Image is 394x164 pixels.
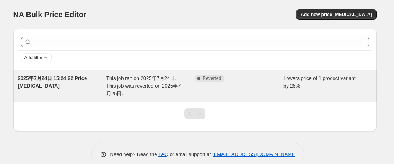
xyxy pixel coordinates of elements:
[168,151,212,157] span: or email support at
[158,151,168,157] a: FAQ
[24,55,42,61] span: Add filter
[301,11,372,18] span: Add new price [MEDICAL_DATA]
[212,151,296,157] a: [EMAIL_ADDRESS][DOMAIN_NAME]
[184,108,205,119] nav: Pagination
[21,53,52,62] button: Add filter
[13,10,86,19] span: NA Bulk Price Editor
[296,9,376,20] button: Add new price [MEDICAL_DATA]
[18,75,87,89] span: 2025年7月24日 15:24:22 Price [MEDICAL_DATA]
[283,75,356,89] span: Lowers price of 1 product variant by 26%
[106,75,181,96] span: This job ran on 2025年7月24日. This job was reverted on 2025年7月25日.
[203,75,221,81] span: Reverted
[110,151,159,157] span: Need help? Read the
